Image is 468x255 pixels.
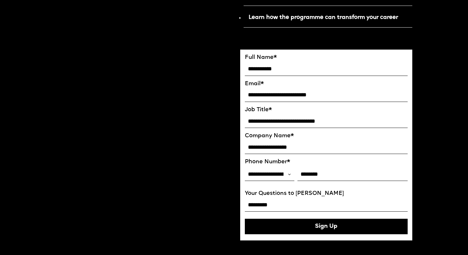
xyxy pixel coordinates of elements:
[245,107,408,113] label: Job Title
[245,190,408,197] label: Your Questions to [PERSON_NAME]
[245,133,408,139] label: Company Name
[245,159,408,165] label: Phone Number
[245,81,408,87] label: Email
[249,15,398,20] strong: Learn how the programme can transform your career
[245,54,408,61] label: Full Name
[245,219,408,234] button: Sign Up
